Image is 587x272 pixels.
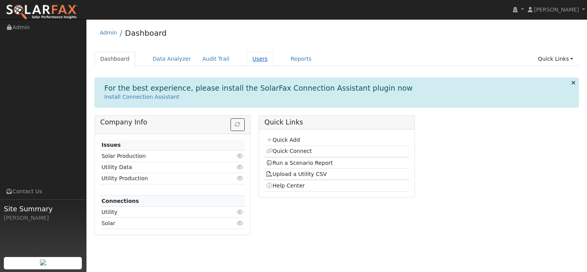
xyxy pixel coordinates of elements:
img: SolarFax [6,4,78,20]
td: Utility [100,207,222,218]
strong: Connections [101,198,139,204]
i: Click to view [237,176,244,181]
a: Quick Add [266,137,300,143]
a: Data Analyzer [147,52,197,66]
span: Site Summary [4,204,82,214]
td: Solar Production [100,151,222,162]
a: Upload a Utility CSV [266,171,327,177]
a: Quick Connect [266,148,312,154]
i: Click to view [237,153,244,159]
i: Click to view [237,209,244,215]
a: Dashboard [95,52,136,66]
a: Install Connection Assistant [104,94,179,100]
a: Reports [285,52,317,66]
strong: Issues [101,142,121,148]
a: Help Center [266,182,305,189]
a: Quick Links [532,52,579,66]
a: Audit Trail [197,52,235,66]
a: Users [247,52,274,66]
h5: Quick Links [264,118,409,126]
i: Click to view [237,221,244,226]
td: Utility Production [100,173,222,184]
img: retrieve [40,259,46,265]
i: Click to view [237,164,244,170]
h5: Company Info [100,118,245,126]
h1: For the best experience, please install the SolarFax Connection Assistant plugin now [104,84,413,93]
span: [PERSON_NAME] [534,7,579,13]
div: [PERSON_NAME] [4,214,82,222]
td: Utility Data [100,162,222,173]
a: Dashboard [125,28,167,38]
td: Solar [100,218,222,229]
a: Run a Scenario Report [266,160,333,166]
a: Admin [100,30,117,36]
